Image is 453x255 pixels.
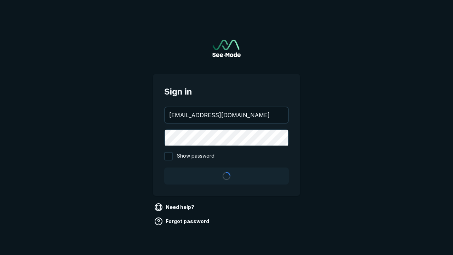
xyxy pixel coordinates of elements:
span: Sign in [164,85,289,98]
input: your@email.com [165,107,288,123]
a: Forgot password [153,216,212,227]
a: Need help? [153,202,197,213]
img: See-Mode Logo [212,40,241,57]
span: Show password [177,152,214,160]
a: Go to sign in [212,40,241,57]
